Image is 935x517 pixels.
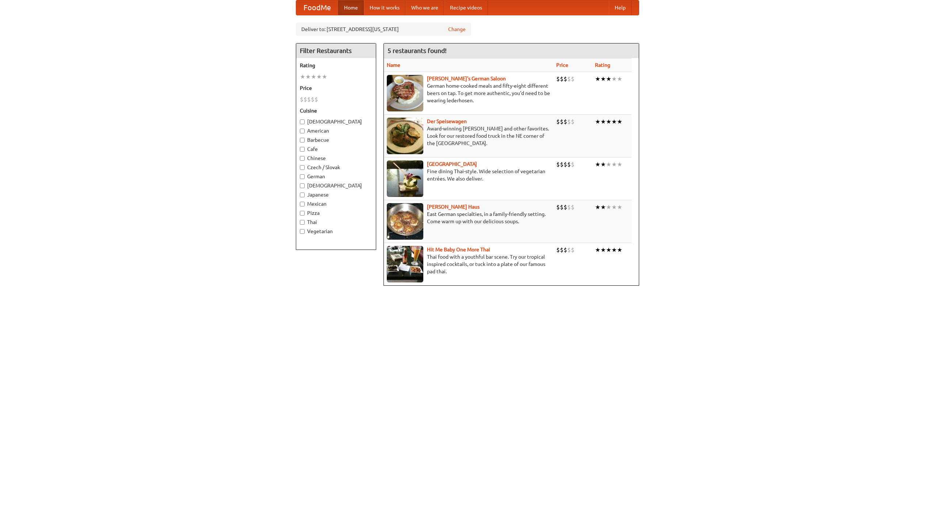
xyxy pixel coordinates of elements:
li: ★ [611,203,617,211]
li: $ [560,160,564,168]
li: $ [560,203,564,211]
li: $ [556,118,560,126]
li: ★ [595,160,600,168]
a: FoodMe [296,0,338,15]
li: $ [571,246,575,254]
h4: Filter Restaurants [296,43,376,58]
li: ★ [595,75,600,83]
li: $ [571,75,575,83]
li: $ [556,75,560,83]
li: ★ [595,246,600,254]
a: Change [448,26,466,33]
input: Czech / Slovak [300,165,305,170]
h5: Price [300,84,372,92]
li: ★ [322,73,327,81]
input: Mexican [300,202,305,206]
li: ★ [606,160,611,168]
a: Rating [595,62,610,68]
li: $ [556,246,560,254]
a: Hit Me Baby One More Thai [427,247,490,252]
li: $ [564,203,567,211]
li: ★ [305,73,311,81]
li: $ [571,203,575,211]
div: Deliver to: [STREET_ADDRESS][US_STATE] [296,23,471,36]
li: $ [307,95,311,103]
label: Mexican [300,200,372,208]
h5: Cuisine [300,107,372,114]
li: ★ [600,160,606,168]
li: ★ [300,73,305,81]
input: Pizza [300,211,305,216]
li: ★ [617,203,622,211]
li: ★ [611,75,617,83]
ng-pluralize: 5 restaurants found! [388,47,447,54]
li: $ [567,203,571,211]
li: $ [567,75,571,83]
li: $ [314,95,318,103]
label: [DEMOGRAPHIC_DATA] [300,118,372,125]
label: Barbecue [300,136,372,144]
label: Thai [300,218,372,226]
li: $ [560,118,564,126]
li: ★ [617,160,622,168]
input: Chinese [300,156,305,161]
li: $ [304,95,307,103]
li: $ [564,246,567,254]
a: Price [556,62,568,68]
label: Chinese [300,155,372,162]
li: $ [564,75,567,83]
a: Home [338,0,364,15]
li: $ [564,118,567,126]
li: ★ [606,118,611,126]
input: Cafe [300,147,305,152]
label: Cafe [300,145,372,153]
li: ★ [311,73,316,81]
input: Vegetarian [300,229,305,234]
label: Japanese [300,191,372,198]
a: Who we are [405,0,444,15]
input: [DEMOGRAPHIC_DATA] [300,183,305,188]
input: American [300,129,305,133]
input: Thai [300,220,305,225]
li: ★ [617,118,622,126]
li: ★ [606,203,611,211]
input: Barbecue [300,138,305,142]
img: speisewagen.jpg [387,118,423,154]
a: Der Speisewagen [427,118,467,124]
a: [PERSON_NAME]'s German Saloon [427,76,506,81]
p: Thai food with a youthful bar scene. Try our tropical inspired cocktails, or tuck into a plate of... [387,253,550,275]
a: [GEOGRAPHIC_DATA] [427,161,477,167]
li: ★ [600,118,606,126]
p: Award-winning [PERSON_NAME] and other favorites. Look for our restored food truck in the NE corne... [387,125,550,147]
h5: Rating [300,62,372,69]
img: esthers.jpg [387,75,423,111]
li: ★ [600,203,606,211]
li: ★ [606,246,611,254]
a: Name [387,62,400,68]
a: Recipe videos [444,0,488,15]
input: Japanese [300,193,305,197]
img: satay.jpg [387,160,423,197]
label: Pizza [300,209,372,217]
li: $ [556,203,560,211]
label: [DEMOGRAPHIC_DATA] [300,182,372,189]
li: $ [300,95,304,103]
li: ★ [595,203,600,211]
li: ★ [617,75,622,83]
li: $ [571,118,575,126]
li: $ [567,160,571,168]
label: Vegetarian [300,228,372,235]
li: ★ [611,118,617,126]
li: $ [567,246,571,254]
input: German [300,174,305,179]
li: ★ [316,73,322,81]
a: How it works [364,0,405,15]
li: $ [564,160,567,168]
li: $ [560,246,564,254]
li: ★ [617,246,622,254]
li: ★ [611,246,617,254]
li: ★ [606,75,611,83]
label: Czech / Slovak [300,164,372,171]
label: German [300,173,372,180]
img: babythai.jpg [387,246,423,282]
